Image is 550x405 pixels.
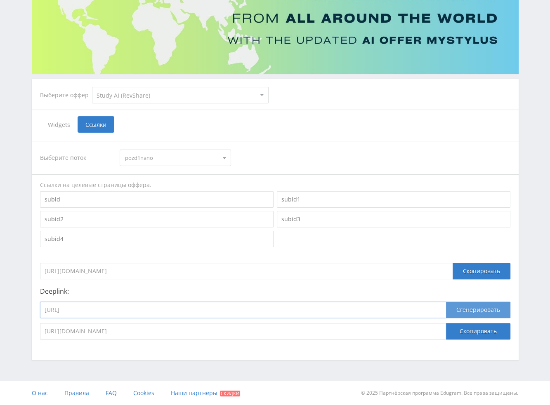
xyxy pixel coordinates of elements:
[40,191,274,208] input: subid
[171,389,217,397] span: Наши партнеры
[453,263,510,279] div: Скопировать
[106,389,117,397] span: FAQ
[64,389,89,397] span: Правила
[40,181,510,189] div: Ссылки на целевые страницы оффера.
[40,150,112,166] div: Выберите поток
[133,389,154,397] span: Cookies
[40,231,274,247] input: subid4
[446,323,510,339] button: Скопировать
[78,116,114,133] span: Ссылки
[446,302,510,318] button: Сгенерировать
[40,92,92,98] div: Выберите оффер
[125,150,218,166] span: pozd1nano
[40,211,274,227] input: subid2
[220,391,240,396] span: Скидки
[40,288,510,295] p: Deeplink:
[32,389,48,397] span: О нас
[277,191,510,208] input: subid1
[277,211,510,227] input: subid3
[40,116,78,133] span: Widgets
